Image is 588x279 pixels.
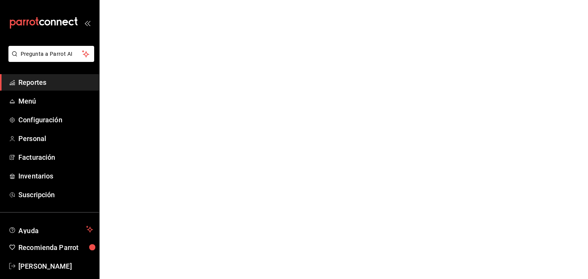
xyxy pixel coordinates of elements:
[18,171,93,181] span: Inventarios
[18,261,93,271] span: [PERSON_NAME]
[21,50,82,58] span: Pregunta a Parrot AI
[18,190,93,200] span: Suscripción
[84,20,90,26] button: open_drawer_menu
[5,55,94,63] a: Pregunta a Parrot AI
[18,77,93,88] span: Reportes
[18,152,93,162] span: Facturación
[18,242,93,253] span: Recomienda Parrot
[18,115,93,125] span: Configuración
[18,133,93,144] span: Personal
[18,96,93,106] span: Menú
[18,225,83,234] span: Ayuda
[8,46,94,62] button: Pregunta a Parrot AI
